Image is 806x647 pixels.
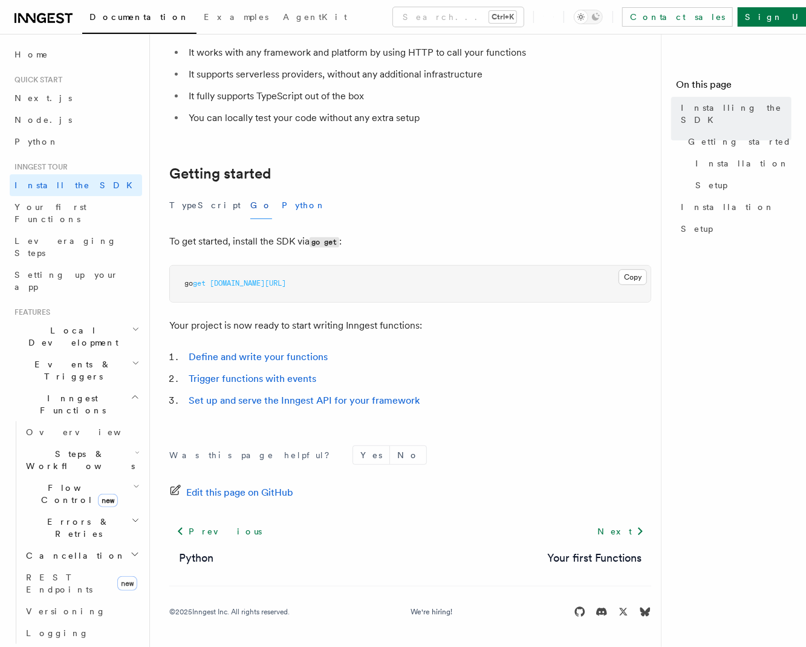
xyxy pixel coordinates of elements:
[411,607,453,617] a: We're hiring!
[695,179,727,191] span: Setup
[184,279,193,287] span: go
[10,421,142,644] div: Inngest Functions
[276,4,354,33] a: AgentKit
[15,137,59,146] span: Python
[10,324,132,349] span: Local Development
[10,75,62,85] span: Quick start
[21,443,142,477] button: Steps & Workflows
[189,373,316,384] a: Trigger functions with events
[547,550,642,567] a: Your first Functions
[691,174,791,196] a: Setup
[10,353,142,387] button: Events & Triggers
[169,317,651,334] p: Your project is now ready to start writing Inngest functions:
[683,131,791,153] a: Getting started
[26,606,106,616] span: Versioning
[619,269,647,285] button: Copy
[676,97,791,131] a: Installing the SDK
[169,521,269,542] a: Previous
[169,484,293,501] a: Edit this page on GitHub
[10,230,142,264] a: Leveraging Steps
[353,446,389,464] button: Yes
[21,421,142,443] a: Overview
[21,567,142,600] a: REST Endpointsnew
[26,573,93,594] span: REST Endpoints
[676,77,791,97] h4: On this page
[21,545,142,567] button: Cancellation
[21,550,126,562] span: Cancellation
[695,157,789,169] span: Installation
[250,192,272,219] button: Go
[82,4,197,34] a: Documentation
[21,622,142,644] a: Logging
[676,196,791,218] a: Installation
[681,201,775,213] span: Installation
[26,427,151,437] span: Overview
[10,174,142,196] a: Install the SDK
[197,4,276,33] a: Examples
[676,218,791,240] a: Setup
[622,7,733,27] a: Contact sales
[310,237,339,248] code: go get
[21,448,135,472] span: Steps & Workflows
[193,279,206,287] span: get
[185,66,651,83] li: It supports serverless providers, without any additional infrastructure
[10,196,142,230] a: Your first Functions
[21,511,142,545] button: Errors & Retries
[10,307,50,317] span: Features
[681,102,791,126] span: Installing the SDK
[10,392,131,416] span: Inngest Functions
[21,516,131,540] span: Errors & Retries
[10,387,142,421] button: Inngest Functions
[489,11,516,23] kbd: Ctrl+K
[691,153,791,174] a: Installation
[169,192,241,219] button: TypeScript
[210,279,286,287] span: [DOMAIN_NAME][URL]
[390,446,426,464] button: No
[21,600,142,622] a: Versioning
[185,88,651,105] li: It fully supports TypeScript out of the box
[15,236,117,258] span: Leveraging Steps
[10,109,142,131] a: Node.js
[10,320,142,353] button: Local Development
[393,7,524,27] button: Search...Ctrl+K
[169,165,271,182] a: Getting started
[10,162,68,172] span: Inngest tour
[590,521,651,542] a: Next
[574,10,603,24] button: Toggle dark mode
[15,202,86,224] span: Your first Functions
[688,136,791,148] span: Getting started
[15,115,72,125] span: Node.js
[179,550,213,567] a: Python
[21,477,142,511] button: Flow Controlnew
[10,358,132,383] span: Events & Triggers
[185,110,651,126] li: You can locally test your code without any extra setup
[681,223,713,235] span: Setup
[282,192,326,219] button: Python
[189,351,328,363] a: Define and write your functions
[10,87,142,109] a: Next.js
[283,12,347,22] span: AgentKit
[89,12,189,22] span: Documentation
[169,607,290,617] div: © 2025 Inngest Inc. All rights reserved.
[10,264,142,298] a: Setting up your app
[185,44,651,61] li: It works with any framework and platform by using HTTP to call your functions
[98,494,118,507] span: new
[10,44,142,65] a: Home
[10,131,142,153] a: Python
[186,484,293,501] span: Edit this page on GitHub
[15,180,140,190] span: Install the SDK
[117,576,137,591] span: new
[15,93,72,103] span: Next.js
[15,48,48,61] span: Home
[169,233,651,251] p: To get started, install the SDK via :
[169,449,338,461] p: Was this page helpful?
[189,395,420,406] a: Set up and serve the Inngest API for your framework
[204,12,268,22] span: Examples
[15,270,119,292] span: Setting up your app
[26,628,89,638] span: Logging
[21,482,133,506] span: Flow Control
